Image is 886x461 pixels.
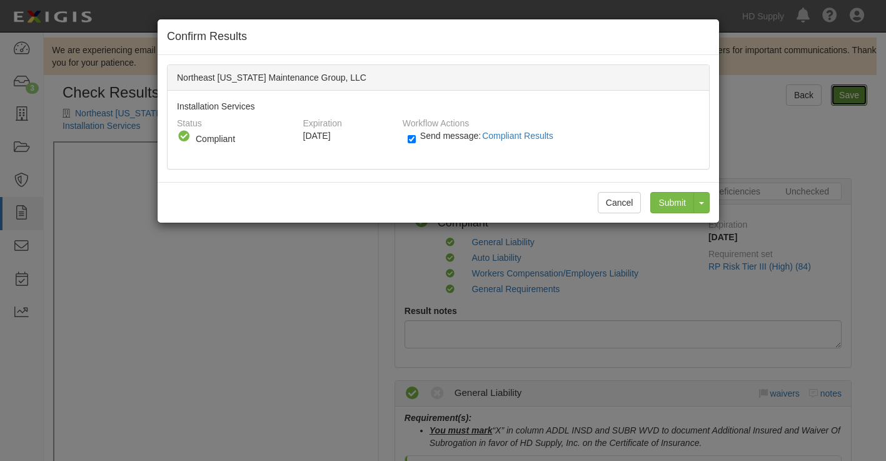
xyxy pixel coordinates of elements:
[177,129,191,143] i: Compliant
[650,192,694,213] input: Submit
[177,113,202,129] label: Status
[408,132,416,146] input: Send message:Compliant Results
[168,65,709,91] div: Northeast [US_STATE] Maintenance Group, LLC
[168,91,709,169] div: Installation Services
[303,129,393,142] div: [DATE]
[403,113,469,129] label: Workflow Actions
[482,131,553,141] span: Compliant Results
[303,113,342,129] label: Expiration
[420,131,558,141] span: Send message:
[598,192,642,213] button: Cancel
[481,128,558,144] button: Send message:
[196,133,289,145] div: Compliant
[167,29,710,45] h4: Confirm Results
